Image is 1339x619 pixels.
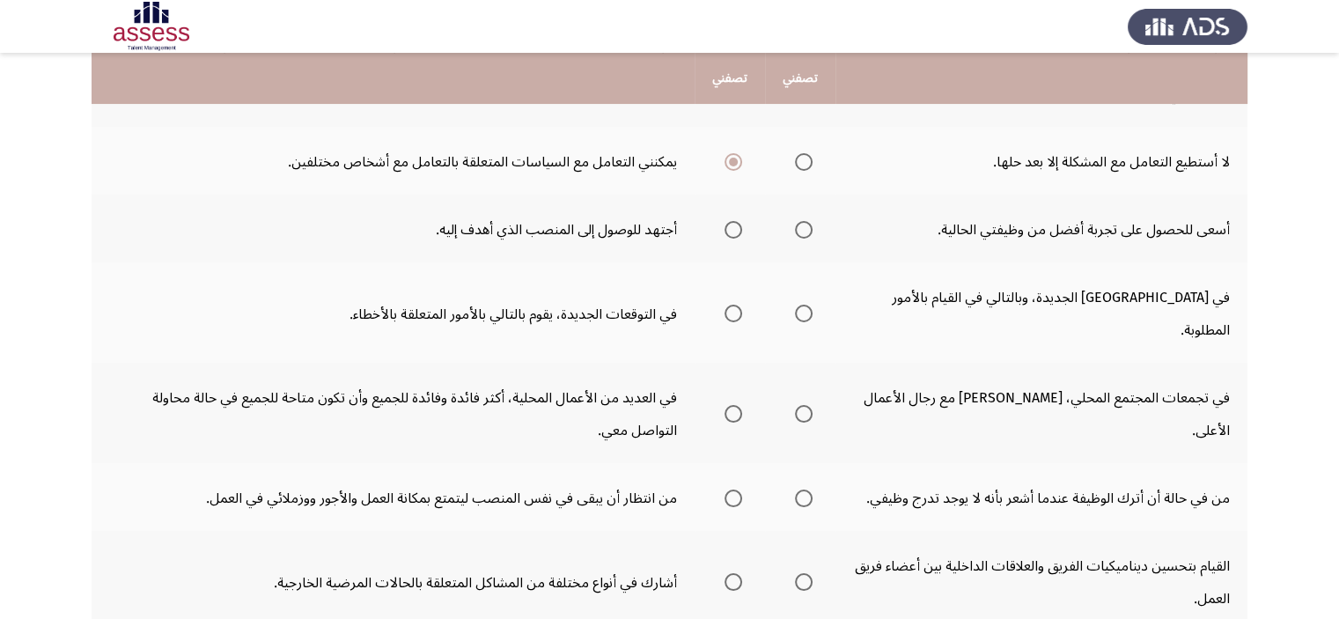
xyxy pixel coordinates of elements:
[1128,2,1247,51] img: شعار تقييم إدارة المواهب
[712,65,747,91] font: تصفني
[788,214,813,244] mat-radio-group: حدد خيارا
[938,215,1230,245] font: أسعى للحصول على تجربة أفضل من وظيفتي الحالية.
[866,483,1230,513] font: من في حالة أن أترك الوظيفة عندما أشعر بأنه لا يوجد تدرج وظيفي.
[993,147,1230,177] font: لا أستطيع التعامل مع المشكلة إلا بعد حلها.
[717,398,742,428] mat-radio-group: حدد خيارا
[349,299,677,329] font: في التوقعات الجديدة، يقوم بالتالي بالأمور المتعلقة بالأخطاء.
[717,483,742,512] mat-radio-group: حدد خيارا
[864,383,1230,446] font: في تجمعات المجتمع المحلي، [PERSON_NAME] مع رجال الأعمال الأعلى.
[436,215,677,245] font: أجتهد للوصول إلى المنصب الذي أهدف إليه.
[788,483,813,512] mat-radio-group: حدد خيارا
[274,568,677,598] font: أشارك في أنواع مختلفة من المشاكل المتعلقة بالحالات المرضية الخارجية.
[717,214,742,244] mat-radio-group: حدد خيارا
[788,146,813,176] mat-radio-group: حدد خيارا
[788,298,813,328] mat-radio-group: حدد خيارا
[892,283,1230,345] font: في [GEOGRAPHIC_DATA] الجديدة، وبالتالي في القيام بالأمور المطلوبة.
[717,146,742,176] mat-radio-group: حدد خيارا
[788,398,813,428] mat-radio-group: حدد خيارا
[717,566,742,596] mat-radio-group: حدد خيارا
[152,383,677,446] font: في العديد من الأعمال المحلية، أكثر فائدة وفائدة للجميع وأن تكون متاحة للجميع في حالة محاولة التوا...
[717,298,742,328] mat-radio-group: حدد خيارا
[855,551,1230,614] font: القيام بتحسين ديناميكيات الفريق والعلاقات الداخلية بين أعضاء فريق العمل.
[783,65,818,91] font: تصفني
[288,147,677,177] font: يمكنني التعامل مع السياسات المتعلقة بالتعامل مع أشخاص مختلفين.
[92,2,211,51] img: شعار تقييم الإمكانات R2 (EN/AR)
[206,483,677,513] font: من انتظار أن يبقى في نفس المنصب ليتمتع بمكانة العمل والأجور ووزملائي في العمل.
[788,566,813,596] mat-radio-group: حدد خيارا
